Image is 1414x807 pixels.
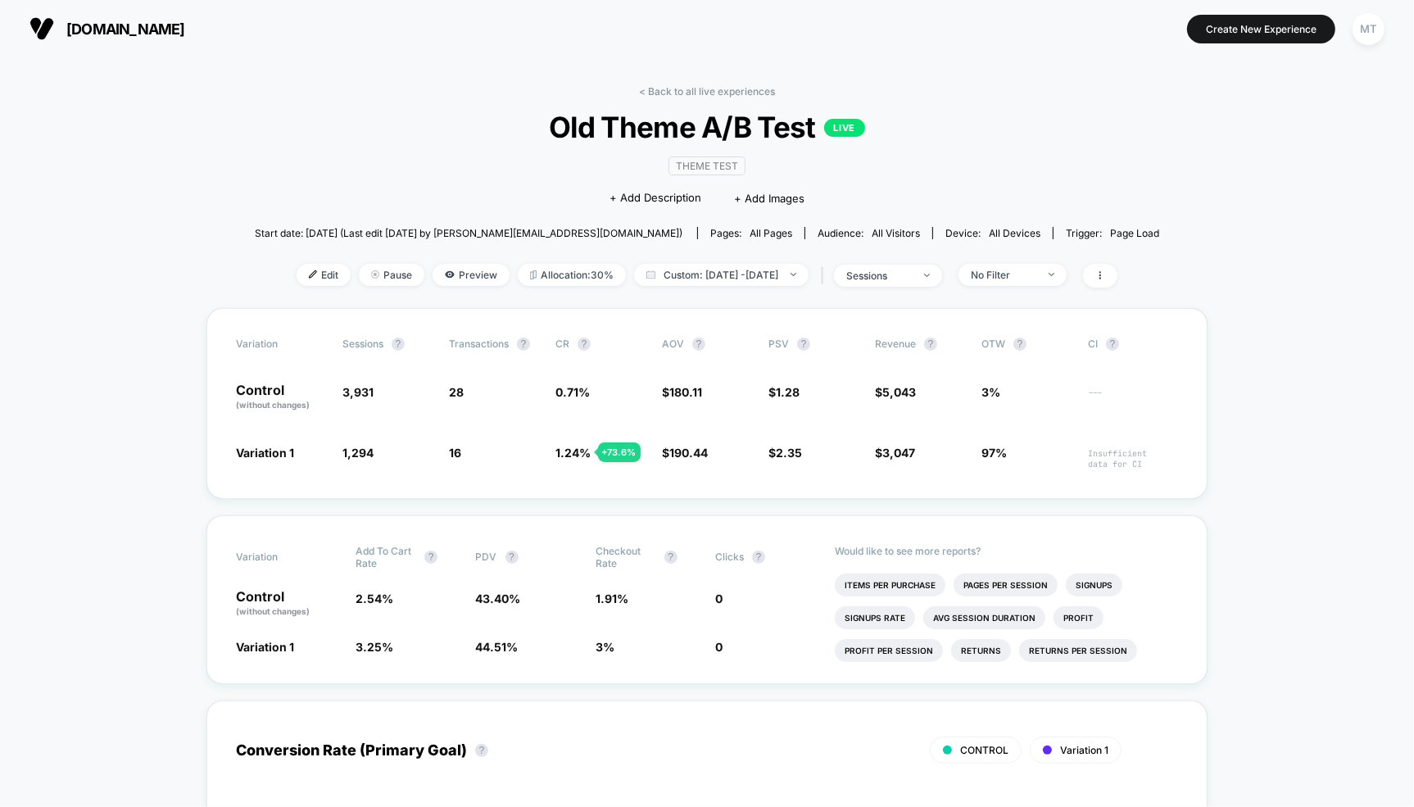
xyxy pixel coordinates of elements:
p: LIVE [824,119,865,137]
span: 0 [715,640,723,654]
li: Signups Rate [835,606,915,629]
span: [DOMAIN_NAME] [66,20,185,38]
img: end [371,270,379,279]
span: Variation 1 [1060,744,1108,756]
span: (without changes) [236,606,310,616]
button: ? [578,338,591,351]
span: 28 [449,385,464,399]
span: 180.11 [669,385,702,399]
span: Theme Test [668,156,746,175]
button: MT [1348,12,1389,46]
span: CR [555,338,569,350]
div: sessions [846,270,912,282]
button: Create New Experience [1187,15,1335,43]
span: Variation 1 [236,446,294,460]
span: Variation 1 [236,640,294,654]
button: ? [752,551,765,564]
button: ? [797,338,810,351]
span: 0.71 % [555,385,590,399]
span: $ [875,385,916,399]
span: 1,294 [342,446,374,460]
span: Insufficient data for CI [1088,448,1178,469]
img: edit [309,270,317,279]
span: $ [768,385,800,399]
span: Old Theme A/B Test [300,110,1113,144]
div: No Filter [971,269,1036,281]
span: 0 [715,592,723,605]
span: Revenue [875,338,916,350]
span: 43.40 % [476,592,521,605]
span: 44.51 % [476,640,519,654]
span: $ [662,446,708,460]
span: PSV [768,338,789,350]
button: ? [664,551,678,564]
span: 97% [981,446,1007,460]
span: 3.25 % [356,640,393,654]
span: Custom: [DATE] - [DATE] [634,264,809,286]
div: Pages: [710,227,792,239]
div: Trigger: [1066,227,1159,239]
button: ? [392,338,405,351]
span: 190.44 [669,446,708,460]
span: All Visitors [872,227,920,239]
span: all devices [989,227,1040,239]
p: Control [236,383,326,411]
div: Audience: [818,227,920,239]
button: ? [424,551,437,564]
li: Avg Session Duration [923,606,1045,629]
span: $ [768,446,802,460]
span: Preview [433,264,510,286]
span: 3,931 [342,385,374,399]
span: Variation [236,545,326,569]
button: ? [1106,338,1119,351]
span: Page Load [1110,227,1159,239]
p: Would like to see more reports? [835,545,1178,557]
li: Profit Per Session [835,639,943,662]
span: Edit [297,264,351,286]
button: ? [924,338,937,351]
span: --- [1088,388,1178,411]
a: < Back to all live experiences [639,85,775,97]
span: 5,043 [882,385,916,399]
span: AOV [662,338,684,350]
span: CONTROL [960,744,1008,756]
span: Allocation: 30% [518,264,626,286]
span: 1.24 % [555,446,591,460]
img: end [1049,273,1054,276]
span: Checkout Rate [596,545,656,569]
li: Pages Per Session [954,574,1058,596]
span: + Add Images [734,192,804,205]
span: | [817,264,834,288]
li: Items Per Purchase [835,574,945,596]
span: 3 % [596,640,614,654]
span: Sessions [342,338,383,350]
img: end [791,273,796,276]
span: $ [875,446,915,460]
span: Clicks [715,551,744,563]
span: Start date: [DATE] (Last edit [DATE] by [PERSON_NAME][EMAIL_ADDRESS][DOMAIN_NAME]) [255,227,682,239]
button: ? [517,338,530,351]
li: Returns Per Session [1019,639,1137,662]
div: MT [1353,13,1385,45]
span: 2.35 [776,446,802,460]
span: 1.91 % [596,592,628,605]
button: [DOMAIN_NAME] [25,16,190,42]
span: Add To Cart Rate [356,545,416,569]
li: Profit [1054,606,1104,629]
span: PDV [476,551,497,563]
li: Returns [951,639,1011,662]
span: Transactions [449,338,509,350]
span: Pause [359,264,424,286]
span: 2.54 % [356,592,393,605]
img: rebalance [530,270,537,279]
div: + 73.6 % [598,442,641,462]
span: + Add Description [610,190,701,206]
span: 3,047 [882,446,915,460]
button: ? [475,744,488,757]
img: Visually logo [29,16,54,41]
button: ? [505,551,519,564]
span: 1.28 [776,385,800,399]
span: 16 [449,446,461,460]
button: ? [1013,338,1027,351]
span: Device: [932,227,1053,239]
